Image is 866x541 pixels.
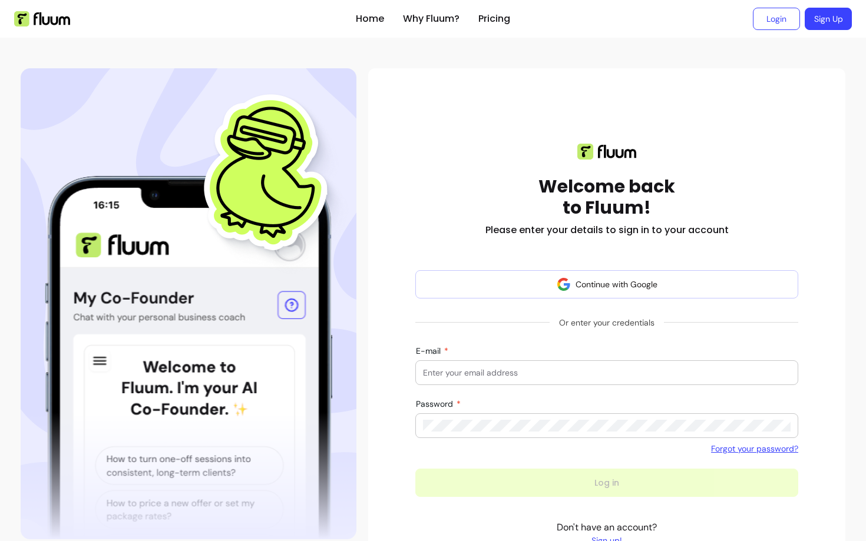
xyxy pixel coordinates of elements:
[550,312,664,333] span: Or enter your credentials
[478,12,510,26] a: Pricing
[753,8,800,30] a: Login
[485,223,729,237] h2: Please enter your details to sign in to your account
[415,270,798,298] button: Continue with Google
[356,12,384,26] a: Home
[403,12,460,26] a: Why Fluum?
[711,443,798,454] a: Forgot your password?
[557,277,571,291] img: avatar
[805,8,852,30] a: Sign Up
[416,346,443,356] span: E-mail
[14,11,70,26] img: Fluum Logo
[416,399,455,409] span: Password
[423,367,791,379] input: E-mail
[423,420,791,432] input: Password
[577,144,636,160] img: Fluum logo
[538,176,675,218] h1: Welcome back to Fluum!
